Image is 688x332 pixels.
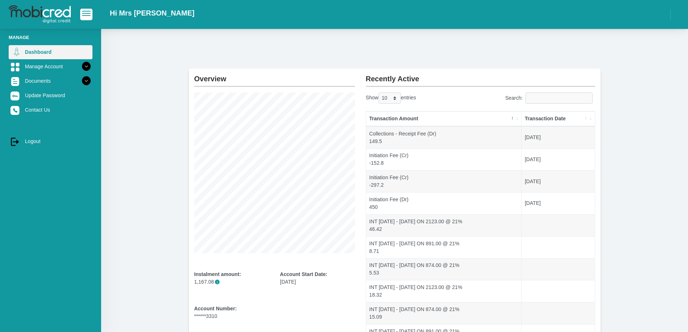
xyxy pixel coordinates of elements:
[194,306,237,311] b: Account Number:
[9,134,92,148] a: Logout
[9,60,92,73] a: Manage Account
[280,271,327,277] b: Account Start Date:
[522,192,594,214] td: [DATE]
[366,280,522,302] td: INT [DATE] - [DATE] ON 2123.00 @ 21% 18.32
[9,45,92,59] a: Dashboard
[505,92,595,104] label: Search:
[194,271,241,277] b: Instalment amount:
[9,74,92,88] a: Documents
[366,148,522,171] td: Initiation Fee (Cr) -152.8
[9,89,92,102] a: Update Password
[366,258,522,280] td: INT [DATE] - [DATE] ON 874.00 @ 21% 5.53
[366,302,522,324] td: INT [DATE] - [DATE] ON 874.00 @ 21% 15.09
[9,34,92,41] li: Manage
[366,192,522,214] td: Initiation Fee (Dr) 450
[366,214,522,236] td: INT [DATE] - [DATE] ON 2123.00 @ 21% 46.42
[366,126,522,148] td: Collections - Receipt Fee (Dr) 149.5
[366,170,522,192] td: Initiation Fee (Cr) -297.2
[522,170,594,192] td: [DATE]
[9,5,71,23] img: logo-mobicred.svg
[366,236,522,258] td: INT [DATE] - [DATE] ON 891.00 @ 21% 8.71
[366,111,522,126] th: Transaction Amount: activate to sort column descending
[378,92,401,104] select: Showentries
[522,111,594,126] th: Transaction Date: activate to sort column ascending
[525,92,593,104] input: Search:
[9,103,92,117] a: Contact Us
[522,126,594,148] td: [DATE]
[366,92,416,104] label: Show entries
[194,69,355,83] h2: Overview
[110,9,194,17] h2: Hi Mrs [PERSON_NAME]
[215,280,220,284] span: i
[522,148,594,171] td: [DATE]
[366,69,595,83] h2: Recently Active
[194,278,269,286] p: 1,167.08
[280,271,355,286] div: [DATE]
